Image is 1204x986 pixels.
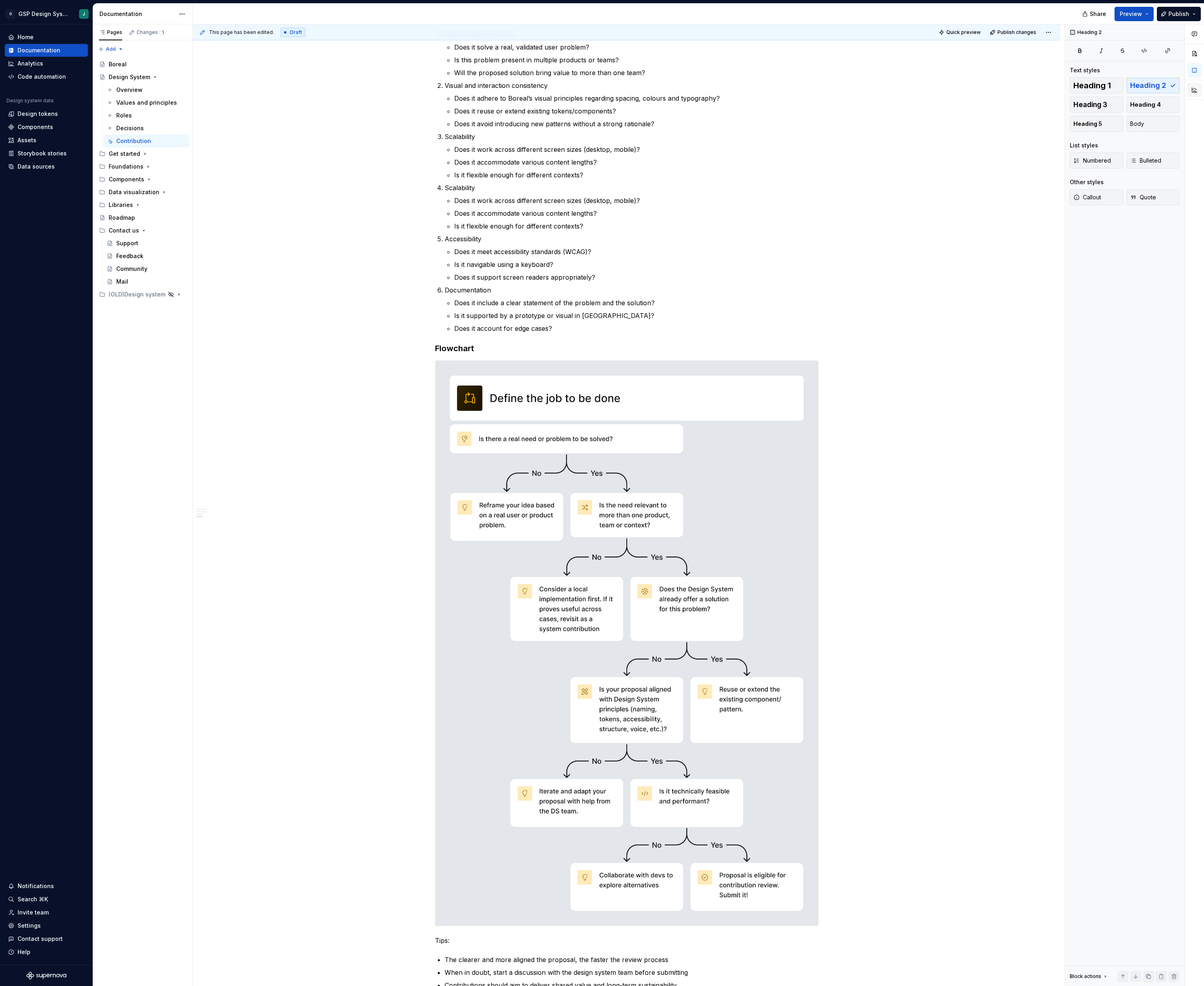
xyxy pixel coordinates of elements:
a: Feedback [103,250,189,262]
button: Bulleted [1127,153,1180,169]
span: Bulleted [1130,157,1161,165]
div: Analytics [18,60,43,68]
span: Numbered [1073,157,1111,165]
p: Accessibility [445,234,819,244]
span: 1 [159,29,166,36]
div: Components [96,173,189,186]
div: (OLD)Design system [109,290,165,298]
div: Home [18,33,34,41]
div: Code automation [18,73,66,81]
div: List styles [1070,141,1098,149]
p: Is it flexible enough for different contexts? [454,221,819,231]
button: Heading 5 [1070,116,1123,132]
button: Quote [1127,189,1180,205]
div: Contact us [96,224,189,237]
p: Documentation [445,285,819,295]
button: Search ⌘K [5,893,88,906]
div: Overview [116,86,143,94]
div: Text styles [1070,66,1100,74]
a: Storybook stories [5,147,88,160]
button: Notifications [5,880,88,893]
a: Boreal [96,58,189,71]
button: Numbered [1070,153,1123,169]
div: Data visualization [109,188,159,196]
p: Does it avoid introducing new patterns without a strong rationale? [454,119,819,129]
p: Does it accommodate various content lengths? [454,209,819,218]
div: Documentation [18,46,60,54]
button: Contact support [5,932,88,945]
div: Block actions [1070,971,1109,982]
div: Settings [18,922,41,930]
a: Analytics [5,57,88,70]
button: Heading 4 [1127,97,1180,113]
div: Community [116,265,147,273]
span: Share [1090,10,1106,18]
a: Support [103,237,189,250]
span: Body [1130,120,1144,128]
p: The clearer and more aligned the proposal, the faster the review process [445,955,819,964]
button: Help [5,946,88,958]
div: Components [109,175,144,183]
img: 4ee7d64d-dd06-4757-bf1b-f719895a8ccd.png [435,361,818,926]
div: Design tokens [18,110,58,118]
span: This page has been edited. [209,29,274,36]
div: Contribution [116,137,151,145]
a: Code automation [5,70,88,83]
p: Scalability [445,183,819,193]
div: Page tree [96,58,189,301]
div: Contact support [18,935,63,943]
p: Is it supported by a prototype or visual in [GEOGRAPHIC_DATA]? [454,311,819,320]
a: Roadmap [96,211,189,224]
div: Storybook stories [18,149,67,157]
div: G [6,9,15,19]
h3: Flowchart [435,343,819,354]
a: Home [5,31,88,44]
a: Overview [103,83,189,96]
a: Values and principles [103,96,189,109]
div: Changes [137,29,166,36]
button: Body [1127,116,1180,132]
span: Add [106,46,116,52]
p: Is this problem present in multiple products or teams? [454,55,819,65]
div: Data visualization [96,186,189,199]
div: Mail [116,278,128,286]
button: Preview [1115,7,1154,21]
div: Other styles [1070,178,1104,186]
span: Publish [1168,10,1189,18]
span: Preview [1120,10,1142,18]
a: Design tokens [5,107,88,120]
span: Draft [290,29,302,36]
div: Boreal [109,60,127,68]
div: (OLD)Design system [96,288,189,301]
div: Roles [116,111,132,119]
div: Notifications [18,882,54,890]
div: Assets [18,136,36,144]
div: Pages [99,29,122,36]
div: Libraries [96,199,189,211]
a: Data sources [5,160,88,173]
p: Does it solve a real, validated user problem? [454,42,819,52]
p: Is it navigable using a keyboard? [454,260,819,269]
a: Components [5,121,88,133]
div: Decisions [116,124,144,132]
p: When in doubt, start a discussion with the design system team before submitting [445,968,819,977]
div: Search ⌘K [18,895,48,903]
p: Does it support screen readers appropriately? [454,272,819,282]
span: Heading 3 [1073,101,1107,109]
a: Roles [103,109,189,122]
a: Documentation [5,44,88,57]
button: Heading 3 [1070,97,1123,113]
div: Foundations [109,163,143,171]
div: Invite team [18,908,49,916]
a: Invite team [5,906,88,919]
p: Is it flexible enough for different contexts? [454,170,819,180]
div: Roadmap [109,214,135,222]
button: Heading 1 [1070,78,1123,93]
a: Settings [5,919,88,932]
button: GGSP Design SystemJ [2,5,91,22]
a: Supernova Logo [26,972,66,980]
div: Libraries [109,201,133,209]
p: Does it work across different screen sizes (desktop, mobile)? [454,196,819,205]
span: Heading 1 [1073,82,1111,89]
div: Foundations [96,160,189,173]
